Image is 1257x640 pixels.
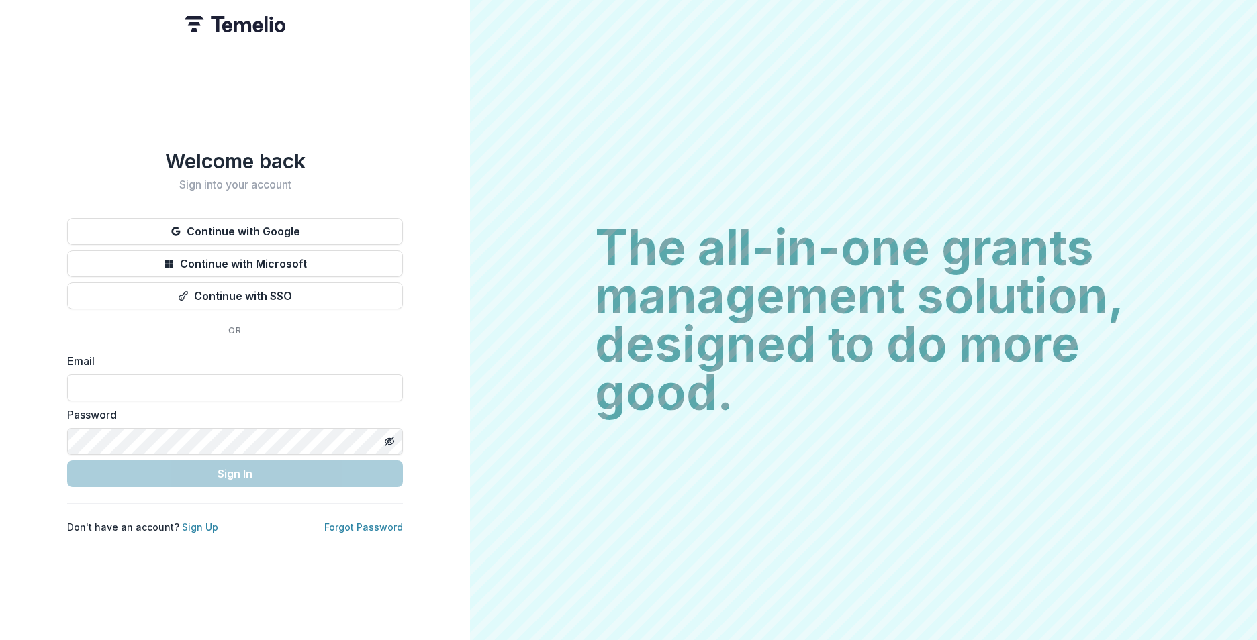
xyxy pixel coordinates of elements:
[67,149,403,173] h1: Welcome back
[67,407,395,423] label: Password
[67,460,403,487] button: Sign In
[67,520,218,534] p: Don't have an account?
[379,431,400,452] button: Toggle password visibility
[67,353,395,369] label: Email
[67,282,403,309] button: Continue with SSO
[67,250,403,277] button: Continue with Microsoft
[67,178,403,191] h2: Sign into your account
[185,16,285,32] img: Temelio
[67,218,403,245] button: Continue with Google
[324,521,403,533] a: Forgot Password
[182,521,218,533] a: Sign Up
